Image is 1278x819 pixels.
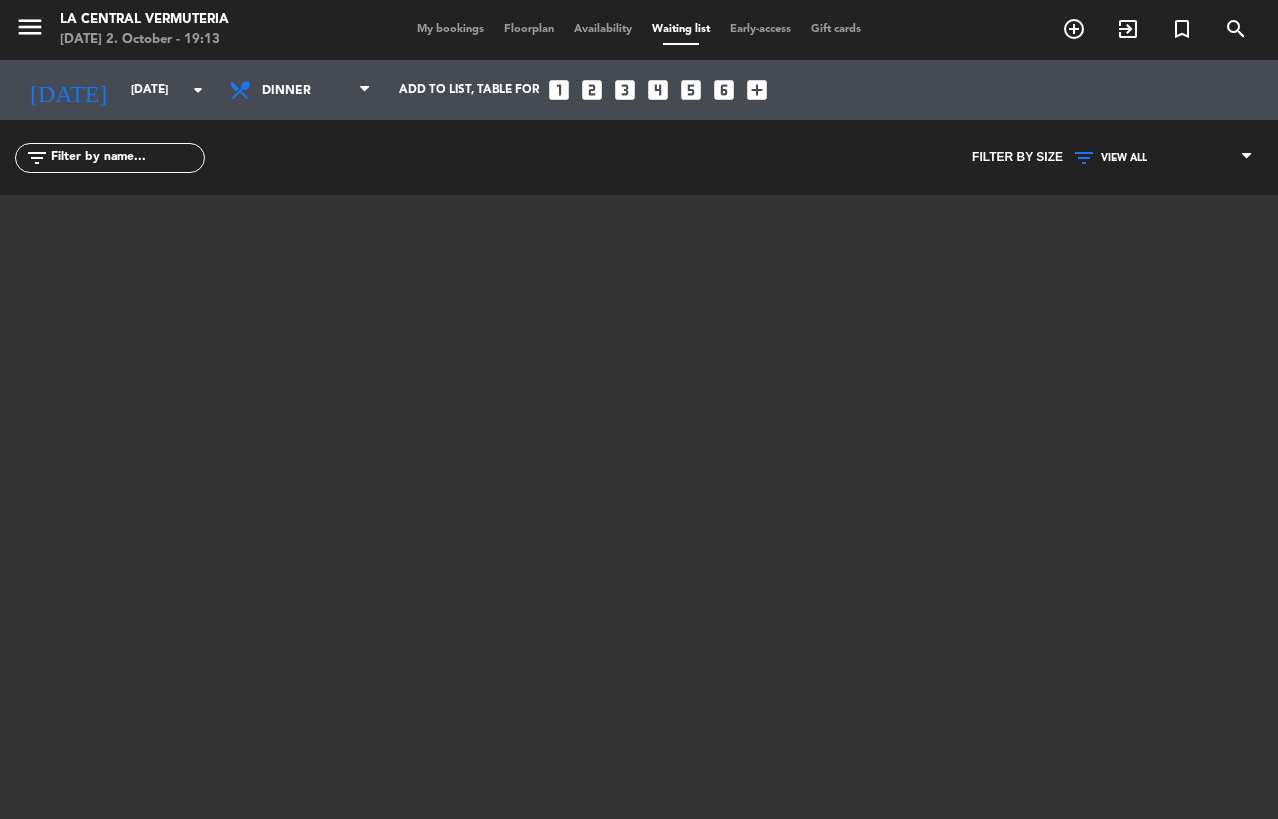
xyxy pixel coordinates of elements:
i: menu [15,12,45,42]
span: Filter by size [972,148,1063,168]
span: VIEW ALL [1101,152,1147,164]
i: arrow_drop_down [186,78,210,102]
div: La Central Vermuteria [60,10,229,30]
button: menu [15,12,45,49]
span: Gift cards [801,24,871,35]
span: Availability [564,24,642,35]
span: Add to list, table for [399,83,539,97]
span: Floorplan [494,24,564,35]
span: Waiting list [642,24,720,35]
i: exit_to_app [1116,17,1140,41]
span: Early-access [720,24,801,35]
i: looks_two [579,77,605,103]
i: add_circle_outline [1062,17,1086,41]
i: turned_in_not [1170,17,1194,41]
input: Filter by name... [49,147,204,169]
span: Dinner [262,72,356,110]
span: My bookings [407,24,494,35]
i: search [1224,17,1248,41]
i: looks_5 [678,77,704,103]
div: [DATE] 2. October - 19:13 [60,30,229,50]
i: looks_6 [711,77,737,103]
i: add_box [744,77,770,103]
i: [DATE] [15,68,121,112]
i: looks_one [546,77,572,103]
i: filter_list [25,146,49,170]
i: looks_3 [612,77,638,103]
i: looks_4 [645,77,671,103]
